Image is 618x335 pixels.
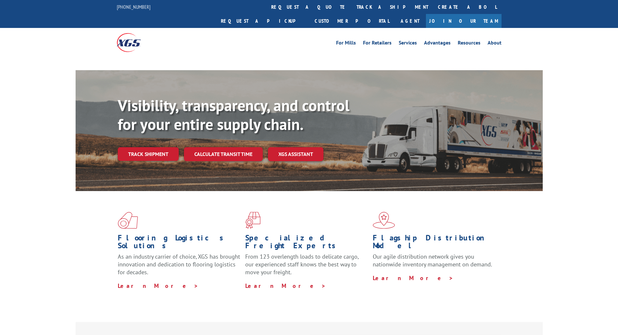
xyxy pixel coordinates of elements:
[268,147,323,161] a: XGS ASSISTANT
[117,4,151,10] a: [PHONE_NUMBER]
[399,40,417,47] a: Services
[373,274,454,282] a: Learn More >
[245,282,326,290] a: Learn More >
[118,253,240,276] span: As an industry carrier of choice, XGS has brought innovation and dedication to flooring logistics...
[118,212,138,229] img: xgs-icon-total-supply-chain-intelligence-red
[118,147,179,161] a: Track shipment
[336,40,356,47] a: For Mills
[118,234,240,253] h1: Flooring Logistics Solutions
[118,282,199,290] a: Learn More >
[373,234,495,253] h1: Flagship Distribution Model
[394,14,426,28] a: Agent
[245,234,368,253] h1: Specialized Freight Experts
[245,253,368,282] p: From 123 overlength loads to delicate cargo, our experienced staff knows the best way to move you...
[426,14,502,28] a: Join Our Team
[424,40,451,47] a: Advantages
[458,40,480,47] a: Resources
[373,253,492,268] span: Our agile distribution network gives you nationwide inventory management on demand.
[373,212,395,229] img: xgs-icon-flagship-distribution-model-red
[184,147,263,161] a: Calculate transit time
[118,95,349,134] b: Visibility, transparency, and control for your entire supply chain.
[310,14,394,28] a: Customer Portal
[216,14,310,28] a: Request a pickup
[363,40,392,47] a: For Retailers
[488,40,502,47] a: About
[245,212,261,229] img: xgs-icon-focused-on-flooring-red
